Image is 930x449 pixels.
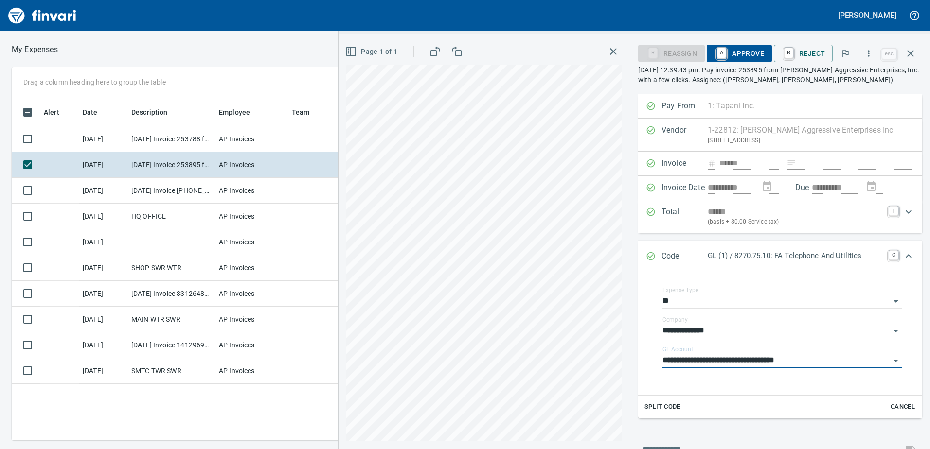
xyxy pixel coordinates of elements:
[708,217,883,227] p: (basis + $0.00 Service tax)
[889,206,898,216] a: T
[292,106,322,118] span: Team
[638,65,922,85] p: [DATE] 12:39:43 pm. Pay invoice 253895 from [PERSON_NAME] Aggressive Enterprises, Inc. with a few...
[215,332,288,358] td: AP Invoices
[662,206,708,227] p: Total
[638,241,922,273] div: Expand
[219,106,250,118] span: Employee
[215,281,288,307] td: AP Invoices
[79,126,127,152] td: [DATE]
[662,346,693,352] label: GL Account
[889,354,903,367] button: Open
[887,399,918,414] button: Cancel
[79,255,127,281] td: [DATE]
[79,229,127,255] td: [DATE]
[127,178,215,204] td: [DATE] Invoice [PHONE_NUMBER] from Mobile Modular Management Corporation (1-38120)
[717,48,726,58] a: A
[774,45,833,62] button: RReject
[782,45,825,62] span: Reject
[219,106,263,118] span: Employee
[127,255,215,281] td: SHOP SWR WTR
[127,204,215,229] td: HQ OFFICE
[44,106,59,118] span: Alert
[879,42,922,65] span: Close invoice
[79,178,127,204] td: [DATE]
[83,106,98,118] span: Date
[79,307,127,332] td: [DATE]
[644,401,680,413] span: Split Code
[858,43,879,64] button: More
[889,294,903,308] button: Open
[215,255,288,281] td: AP Invoices
[127,281,215,307] td: [DATE] Invoice 331264800000925 from City Of [GEOGRAPHIC_DATA] (1-10175)
[83,106,110,118] span: Date
[292,106,310,118] span: Team
[131,106,180,118] span: Description
[12,44,58,55] nav: breadcrumb
[638,49,705,57] div: Reassign
[12,44,58,55] p: My Expenses
[835,43,856,64] button: Flag
[215,204,288,229] td: AP Invoices
[343,43,401,61] button: Page 1 of 1
[6,4,79,27] img: Finvari
[662,250,708,263] p: Code
[838,10,896,20] h5: [PERSON_NAME]
[662,287,698,293] label: Expense Type
[79,281,127,307] td: [DATE]
[23,77,166,87] p: Drag a column heading here to group the table
[215,358,288,384] td: AP Invoices
[889,324,903,338] button: Open
[638,273,922,418] div: Expand
[707,45,772,62] button: AApprove
[127,332,215,358] td: [DATE] Invoice 141296900040925 from City Of [GEOGRAPHIC_DATA] (1-10175)
[715,45,764,62] span: Approve
[638,200,922,233] div: Expand
[642,399,683,414] button: Split Code
[215,152,288,178] td: AP Invoices
[215,307,288,332] td: AP Invoices
[882,49,896,59] a: esc
[79,204,127,229] td: [DATE]
[127,358,215,384] td: SMTC TWR SWR
[784,48,793,58] a: R
[127,307,215,332] td: MAIN WTR SWR
[131,106,168,118] span: Description
[79,152,127,178] td: [DATE]
[44,106,72,118] span: Alert
[347,46,397,58] span: Page 1 of 1
[79,332,127,358] td: [DATE]
[889,250,898,260] a: C
[662,317,688,323] label: Company
[79,358,127,384] td: [DATE]
[890,401,916,413] span: Cancel
[127,126,215,152] td: [DATE] Invoice 253788 from [PERSON_NAME] Aggressive Enterprises Inc. (1-22812)
[127,152,215,178] td: [DATE] Invoice 253895 from [PERSON_NAME] Aggressive Enterprises Inc. (1-22812)
[215,178,288,204] td: AP Invoices
[836,8,899,23] button: [PERSON_NAME]
[215,229,288,255] td: AP Invoices
[708,250,883,261] p: GL (1) / 8270.75.10: FA Telephone And Utilities
[215,126,288,152] td: AP Invoices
